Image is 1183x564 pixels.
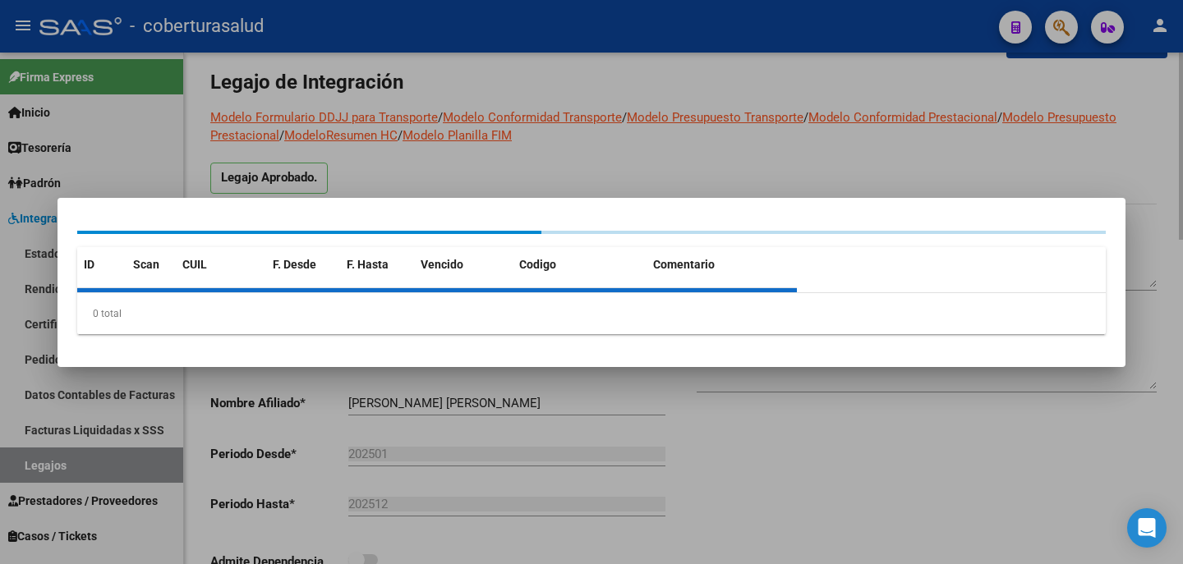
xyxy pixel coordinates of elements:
span: ID [84,258,94,271]
span: F. Hasta [347,258,389,271]
datatable-header-cell: Scan [127,247,176,282]
span: Codigo [519,258,556,271]
div: 0 total [77,293,1106,334]
span: F. Desde [273,258,316,271]
datatable-header-cell: F. Desde [266,247,340,282]
datatable-header-cell: F. Hasta [340,247,414,282]
datatable-header-cell: ID [77,247,127,282]
div: Open Intercom Messenger [1127,508,1167,548]
datatable-header-cell: Comentario [647,247,797,282]
datatable-header-cell: CUIL [176,247,266,282]
span: Vencido [421,258,463,271]
datatable-header-cell: Vencido [414,247,513,282]
datatable-header-cell: Codigo [513,247,647,282]
span: CUIL [182,258,207,271]
span: Scan [133,258,159,271]
span: Comentario [653,258,715,271]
